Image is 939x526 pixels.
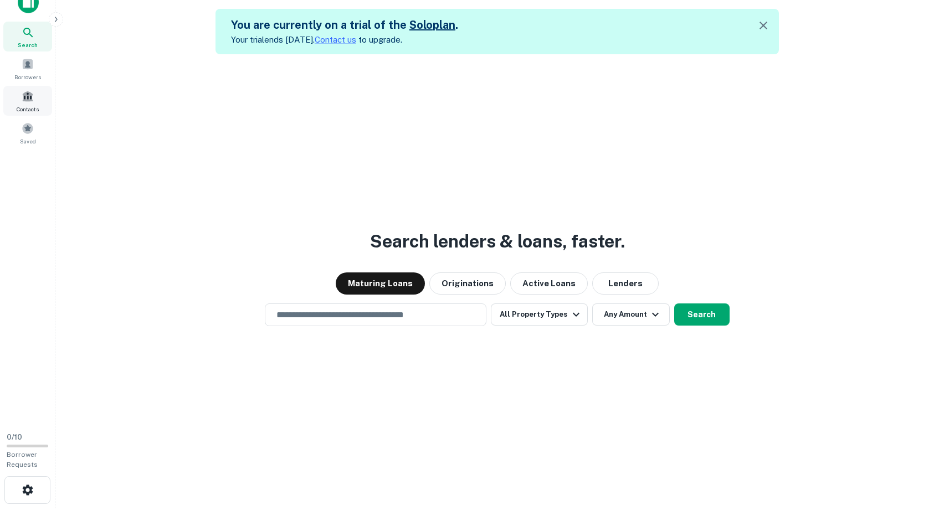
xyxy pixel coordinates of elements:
a: Contacts [3,86,52,116]
a: Soloplan [409,18,455,32]
span: Borrowers [14,73,41,81]
a: Search [3,22,52,51]
span: Contacts [17,105,39,114]
button: Maturing Loans [336,272,425,295]
button: All Property Types [491,303,587,326]
span: Search [18,40,38,49]
h5: You are currently on a trial of the . [231,17,458,33]
button: Originations [429,272,506,295]
span: 0 / 10 [7,433,22,441]
span: Saved [20,137,36,146]
button: Search [674,303,730,326]
h3: Search lenders & loans, faster. [370,228,625,255]
p: Your trial ends [DATE]. to upgrade. [231,33,458,47]
a: Saved [3,118,52,148]
button: Any Amount [592,303,670,326]
a: Borrowers [3,54,52,84]
iframe: Chat Widget [884,437,939,491]
span: Borrower Requests [7,451,38,468]
button: Active Loans [510,272,588,295]
button: Lenders [592,272,659,295]
a: Contact us [315,35,356,44]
